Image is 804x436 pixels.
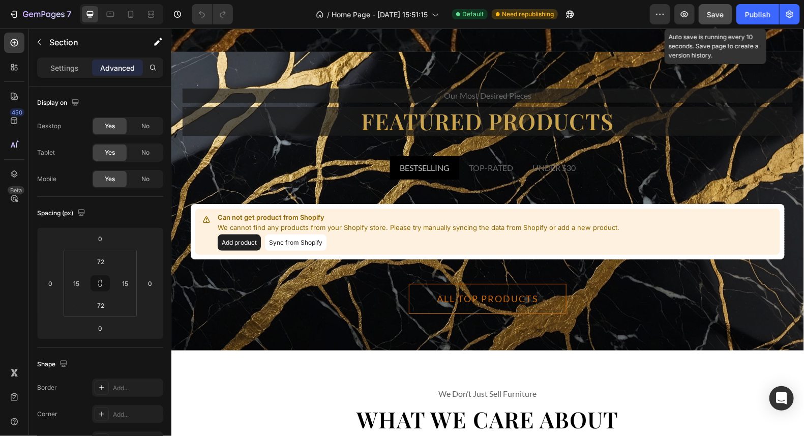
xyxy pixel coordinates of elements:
span: No [141,122,150,131]
input: 15px [69,276,84,291]
div: BESTSELLING [227,132,280,147]
p: We cannot find any products from your Shopify store. Please try manually syncing the data from Sh... [46,194,450,205]
div: Open Intercom Messenger [769,386,794,411]
div: Add... [113,410,161,419]
div: Border [37,383,57,392]
button: Publish [736,4,779,24]
span: / [327,9,330,20]
input: 15px [117,276,133,291]
div: Desktop [37,122,61,131]
input: 72px [91,254,111,269]
span: No [141,175,150,184]
div: Spacing (px) [37,207,87,220]
div: TOP-RATED [296,132,343,147]
button: Save [699,4,732,24]
iframe: Design area [171,28,804,436]
div: Shape [37,358,70,371]
div: Publish [745,9,770,20]
button: Add product [46,206,90,222]
span: Yes [105,175,115,184]
input: 0 [90,231,110,246]
button: Sync from Shopify [94,206,155,222]
input: 0 [43,276,58,291]
div: ALL TOP PRODUCTS [265,264,367,277]
span: Yes [105,148,115,157]
input: 0 [90,321,110,336]
div: 450 [10,108,24,117]
span: No [141,148,150,157]
span: Default [462,10,484,19]
div: Undo/Redo [192,4,233,24]
h2: What we care about [11,377,621,406]
div: Corner [37,410,57,419]
div: Add... [113,384,161,393]
p: 7 [67,8,71,20]
div: UNDER $30 [360,132,406,147]
p: Settings [50,63,79,73]
input: 0 [142,276,158,291]
p: Section [49,36,133,48]
p: Can not get product from Shopify [46,184,450,194]
div: Display on [37,96,81,110]
div: we don’t just sell furniture [11,359,621,373]
span: Yes [105,122,115,131]
div: Mobile [37,175,56,184]
button: ALL TOP PRODUCTS [237,255,395,285]
span: Save [707,10,724,19]
div: Beta [8,186,24,194]
span: Need republishing [502,10,554,19]
p: Advanced [100,63,135,73]
button: 7 [4,4,76,24]
div: Tablet [37,148,55,157]
span: Home Page - [DATE] 15:51:15 [332,9,428,20]
input: 72px [91,298,111,313]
